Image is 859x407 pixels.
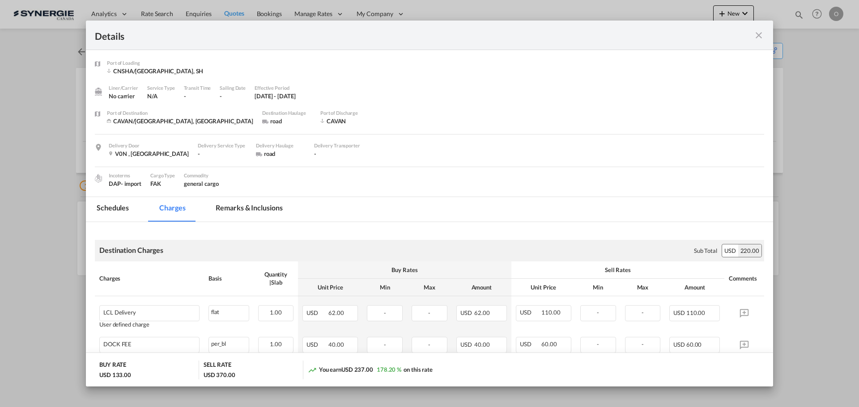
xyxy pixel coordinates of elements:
[255,92,296,100] div: 24 Jul 2025 - 23 Aug 2025
[686,309,705,316] span: 110.00
[262,109,311,117] div: Destination Haulage
[753,30,764,41] md-icon: icon-close fg-AAA8AD m-0 cursor
[107,117,253,125] div: CAVAN/Vancouver, BC
[362,279,407,296] th: Min
[314,142,363,150] div: Delivery Transporter
[220,84,246,92] div: Sailing Date
[314,150,363,158] div: -
[99,274,200,282] div: Charges
[306,341,327,348] span: USD
[328,341,344,348] span: 40.00
[384,341,386,348] span: -
[107,67,203,75] div: CNSHA/Shanghai, SH
[306,309,327,316] span: USD
[86,21,773,387] md-dialog: Port of Loading ...
[722,244,738,257] div: USD
[738,244,761,257] div: 220.00
[621,279,665,296] th: Max
[103,309,136,316] div: LCL Delivery
[673,309,685,316] span: USD
[205,197,293,222] md-tab-item: Remarks & Inclusions
[184,172,219,180] div: Commodity
[597,340,599,348] span: -
[686,341,702,348] span: 60.00
[86,197,140,222] md-tab-item: Schedules
[103,341,132,348] div: DOCK FEE
[384,309,386,316] span: -
[184,92,211,100] div: -
[673,341,685,348] span: USD
[147,92,157,100] span: N/A
[452,279,511,296] th: Amount
[541,309,560,316] span: 110.00
[520,340,540,348] span: USD
[541,340,557,348] span: 60.00
[99,245,163,255] div: Destination Charges
[95,29,697,41] div: Details
[642,309,644,316] span: -
[198,150,247,158] div: -
[255,84,296,92] div: Effective Period
[474,309,490,316] span: 62.00
[308,365,433,375] div: You earn on this rate
[377,366,401,373] span: 178.20 %
[428,309,430,316] span: -
[184,84,211,92] div: Transit Time
[109,84,138,92] div: Liner/Carrier
[320,117,392,125] div: CAVAN
[474,341,490,348] span: 40.00
[109,172,141,180] div: Incoterms
[150,180,175,188] div: FAK
[270,309,282,316] span: 1.00
[298,279,362,296] th: Unit Price
[460,341,473,348] span: USD
[149,197,196,222] md-tab-item: Charges
[320,109,392,117] div: Port of Discharge
[198,142,247,150] div: Delivery Service Type
[107,109,253,117] div: Port of Destination
[308,365,317,374] md-icon: icon-trending-up
[511,279,576,296] th: Unit Price
[262,117,311,125] div: road
[407,279,452,296] th: Max
[209,337,249,348] div: per_bl
[270,340,282,348] span: 1.00
[121,180,141,188] div: - import
[642,340,644,348] span: -
[109,150,189,158] div: V0N , Canada
[302,266,506,274] div: Buy Rates
[150,172,175,180] div: Cargo Type
[258,270,294,286] div: Quantity | Slab
[107,59,203,67] div: Port of Loading
[520,309,540,316] span: USD
[256,142,305,150] div: Delivery Haulage
[694,247,717,255] div: Sub Total
[147,84,175,92] div: Service Type
[597,309,599,316] span: -
[204,371,235,379] div: USD 370.00
[460,309,473,316] span: USD
[184,180,219,187] span: general cargo
[665,279,724,296] th: Amount
[209,306,249,317] div: flat
[86,197,302,222] md-pagination-wrapper: Use the left and right arrow keys to navigate between tabs
[99,371,131,379] div: USD 133.00
[724,261,764,296] th: Comments
[208,274,249,282] div: Basis
[328,309,344,316] span: 62.00
[94,173,103,183] img: cargo.png
[204,361,231,371] div: SELL RATE
[256,150,305,158] div: road
[516,266,720,274] div: Sell Rates
[109,180,141,188] div: DAP
[109,142,189,150] div: Delivery Door
[341,366,373,373] span: USD 237.00
[109,92,138,100] div: No carrier
[99,361,126,371] div: BUY RATE
[99,321,200,328] div: User defined charge
[220,92,246,100] div: -
[576,279,621,296] th: Min
[428,341,430,348] span: -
